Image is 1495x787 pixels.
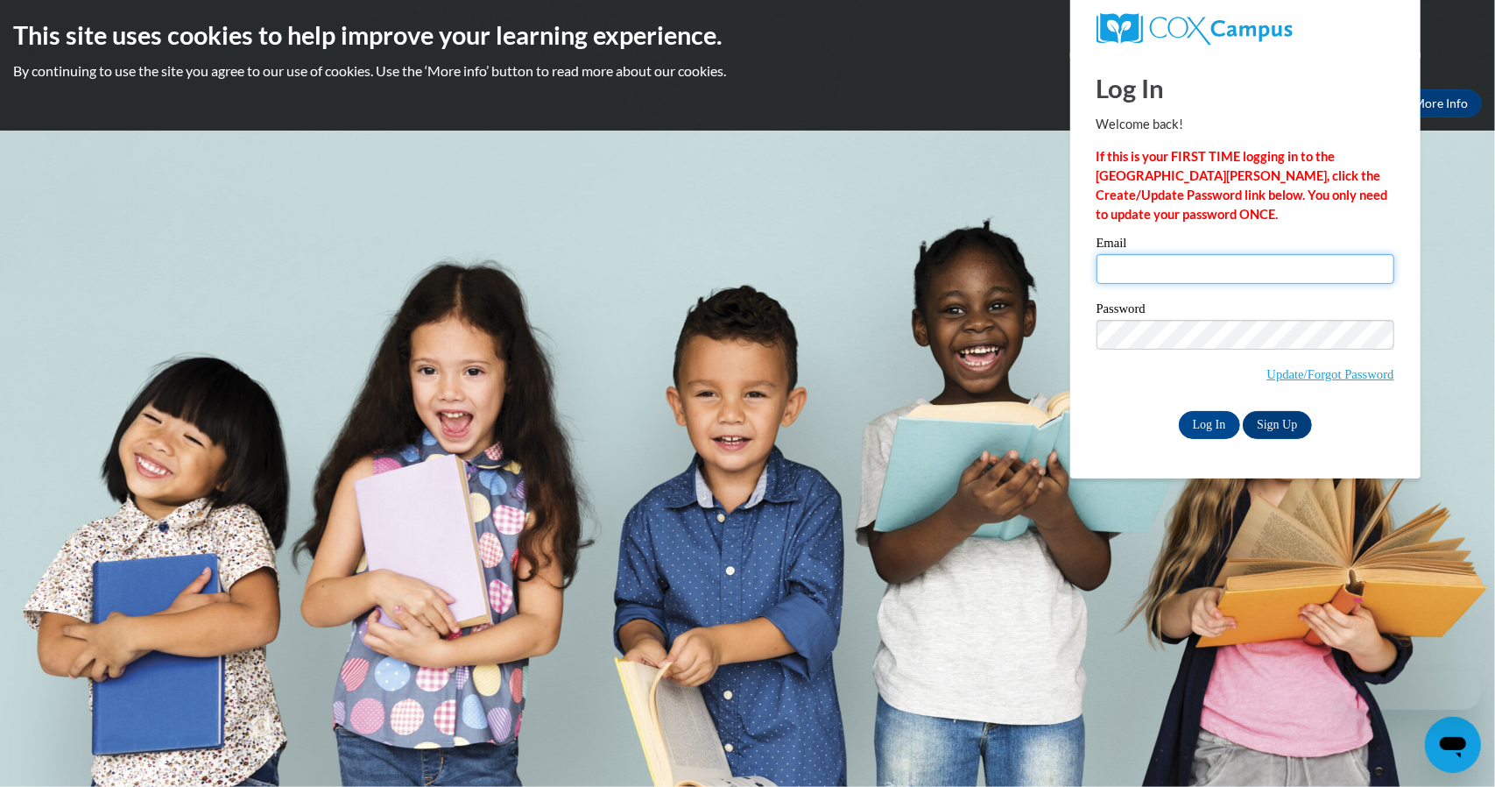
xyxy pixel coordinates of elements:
p: By continuing to use the site you agree to our use of cookies. Use the ‘More info’ button to read... [13,61,1482,81]
label: Email [1097,237,1394,254]
iframe: Button to launch messaging window [1425,717,1481,773]
p: Welcome back! [1097,115,1394,134]
a: Update/Forgot Password [1267,367,1394,381]
input: Log In [1179,411,1240,439]
a: COX Campus [1097,13,1394,45]
a: More Info [1400,89,1482,117]
strong: If this is your FIRST TIME logging in to the [GEOGRAPHIC_DATA][PERSON_NAME], click the Create/Upd... [1097,149,1388,222]
h1: Log In [1097,70,1394,106]
img: COX Campus [1097,13,1293,45]
h2: This site uses cookies to help improve your learning experience. [13,18,1482,53]
iframe: Message from company [1344,671,1481,710]
a: Sign Up [1243,411,1311,439]
label: Password [1097,302,1394,320]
